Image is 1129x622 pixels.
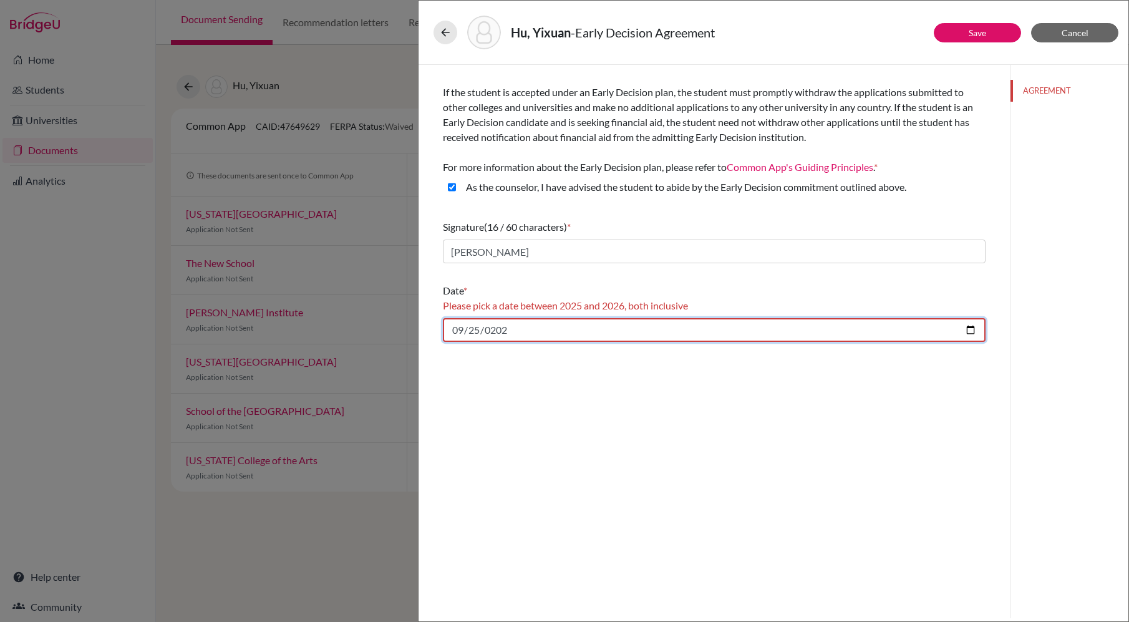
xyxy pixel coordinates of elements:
[727,161,873,173] a: Common App's Guiding Principles
[511,25,571,40] strong: Hu, Yixuan
[466,180,906,195] label: As the counselor, I have advised the student to abide by the Early Decision commitment outlined a...
[484,221,567,233] span: (16 / 60 characters)
[443,284,463,296] span: Date
[443,86,973,173] span: If the student is accepted under an Early Decision plan, the student must promptly withdraw the a...
[571,25,715,40] span: - Early Decision Agreement
[443,221,484,233] span: Signature
[1010,80,1128,102] button: AGREEMENT
[443,299,688,311] span: Please pick a date between 2025 and 2026, both inclusive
